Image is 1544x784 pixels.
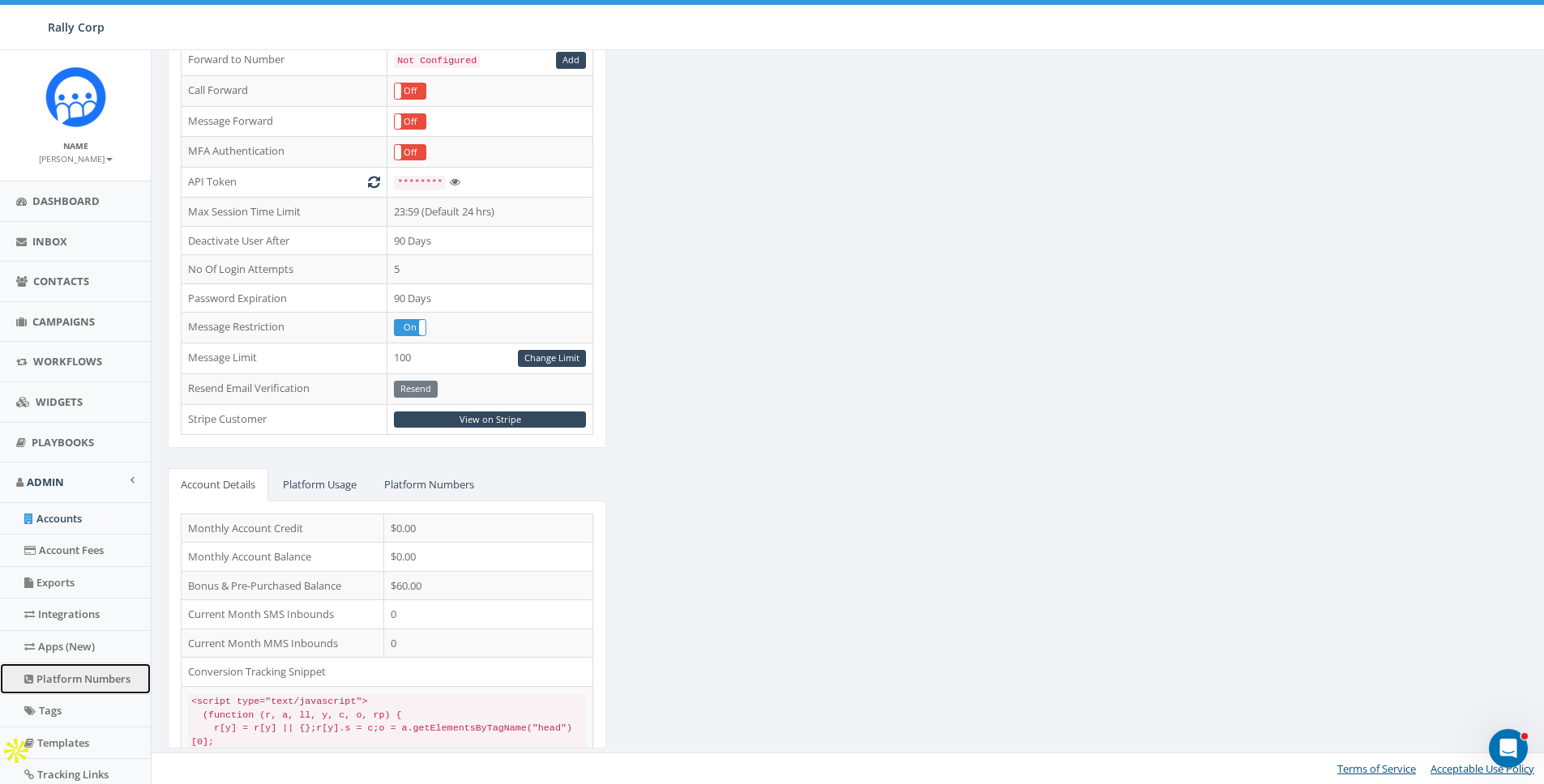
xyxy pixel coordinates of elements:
[395,145,426,160] label: Off
[32,435,94,450] span: Playbooks
[182,75,387,106] td: Call Forward
[1489,729,1528,768] iframe: Intercom live chat
[182,658,593,687] td: Conversion Tracking Snippet
[387,226,593,255] td: 90 Days
[1431,761,1534,776] a: Acceptable Use Policy
[182,313,387,343] td: Message Restriction
[387,255,593,284] td: 5
[182,226,387,255] td: Deactivate User After
[384,513,593,543] td: $0.00
[182,255,387,284] td: No Of Login Attempts
[182,45,387,76] td: Forward to Number
[371,468,487,501] a: Platform Numbers
[182,283,387,313] td: Password Expiration
[270,468,370,501] a: Platform Usage
[27,475,64,489] span: Admin
[182,404,387,435] td: Stripe Customer
[182,571,384,600] td: Bonus & Pre-Purchased Balance
[32,194,100,208] span: Dashboard
[1337,761,1416,776] a: Terms of Service
[33,354,102,369] span: Workflows
[182,373,387,404] td: Resend Email Verification
[394,411,586,428] a: View on Stripe
[48,19,105,35] span: Rally Corp
[39,153,113,164] small: [PERSON_NAME]
[518,350,586,367] a: Change Limit
[45,66,106,127] img: Icon_1.png
[32,234,67,249] span: Inbox
[182,600,384,629] td: Current Month SMS Inbounds
[387,197,593,226] td: 23:59 (Default 24 hrs)
[32,314,95,329] span: Campaigns
[384,571,593,600] td: $60.00
[63,140,88,151] small: Name
[182,168,387,198] td: API Token
[384,628,593,658] td: 0
[33,274,89,288] span: Contacts
[387,343,593,373] td: 100
[384,600,593,629] td: 0
[182,197,387,226] td: Max Session Time Limit
[36,394,83,409] span: Widgets
[182,513,384,543] td: Monthly Account Credit
[395,320,426,335] label: On
[556,52,586,69] a: Add
[182,628,384,658] td: Current Month MMS Inbounds
[182,343,387,373] td: Message Limit
[39,151,113,165] a: [PERSON_NAME]
[395,114,426,130] label: Off
[394,144,426,161] div: OnOff
[394,53,480,68] code: Not Configured
[394,319,426,336] div: OnOff
[394,113,426,130] div: OnOff
[182,137,387,168] td: MFA Authentication
[168,468,268,501] a: Account Details
[182,106,387,137] td: Message Forward
[368,177,380,187] i: Generate New Token
[387,283,593,313] td: 90 Days
[395,83,426,99] label: Off
[384,543,593,572] td: $0.00
[394,83,426,100] div: OnOff
[182,543,384,572] td: Monthly Account Balance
